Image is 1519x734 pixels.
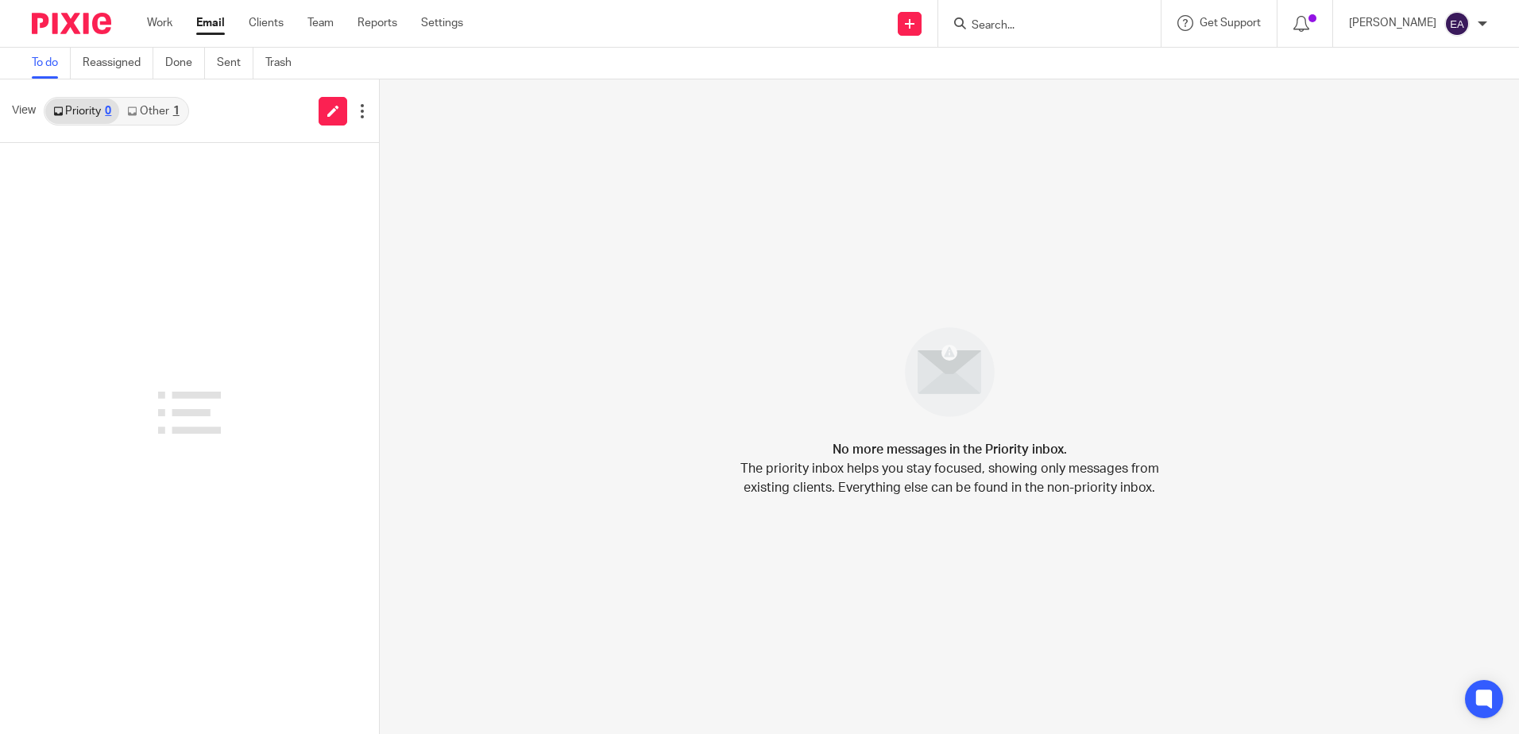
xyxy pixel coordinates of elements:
[739,459,1160,497] p: The priority inbox helps you stay focused, showing only messages from existing clients. Everythin...
[833,440,1067,459] h4: No more messages in the Priority inbox.
[119,99,187,124] a: Other1
[1349,15,1436,31] p: [PERSON_NAME]
[1200,17,1261,29] span: Get Support
[147,15,172,31] a: Work
[105,106,111,117] div: 0
[217,48,253,79] a: Sent
[265,48,303,79] a: Trash
[307,15,334,31] a: Team
[45,99,119,124] a: Priority0
[32,13,111,34] img: Pixie
[358,15,397,31] a: Reports
[173,106,180,117] div: 1
[1444,11,1470,37] img: svg%3E
[421,15,463,31] a: Settings
[249,15,284,31] a: Clients
[12,102,36,119] span: View
[165,48,205,79] a: Done
[196,15,225,31] a: Email
[970,19,1113,33] input: Search
[83,48,153,79] a: Reassigned
[895,317,1005,427] img: image
[32,48,71,79] a: To do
